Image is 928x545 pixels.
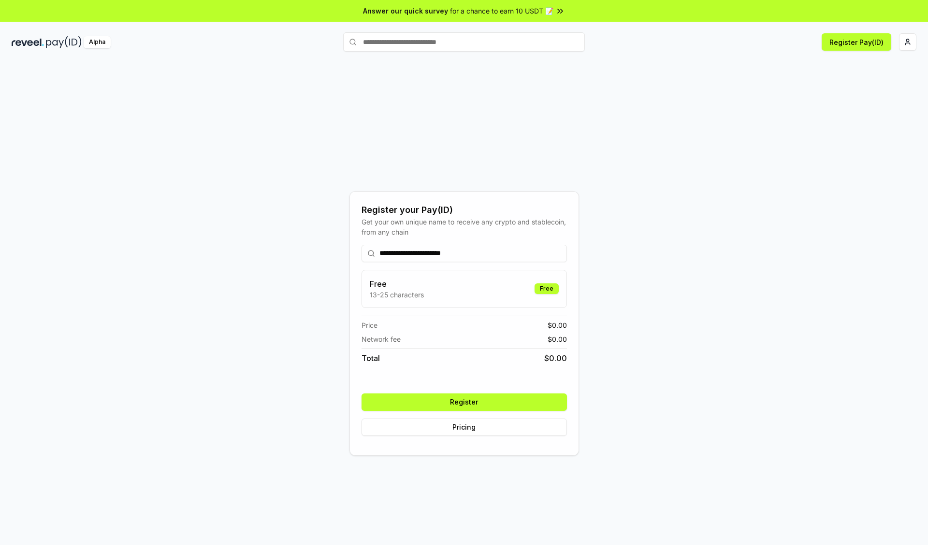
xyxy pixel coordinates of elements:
[548,320,567,330] span: $ 0.00
[362,203,567,217] div: Register your Pay(ID)
[535,283,559,294] div: Free
[370,278,424,290] h3: Free
[363,6,448,16] span: Answer our quick survey
[822,33,891,51] button: Register Pay(ID)
[46,36,82,48] img: pay_id
[548,334,567,344] span: $ 0.00
[544,352,567,364] span: $ 0.00
[362,419,567,436] button: Pricing
[362,352,380,364] span: Total
[12,36,44,48] img: reveel_dark
[450,6,553,16] span: for a chance to earn 10 USDT 📝
[362,320,377,330] span: Price
[362,217,567,237] div: Get your own unique name to receive any crypto and stablecoin, from any chain
[362,334,401,344] span: Network fee
[84,36,111,48] div: Alpha
[362,393,567,411] button: Register
[370,290,424,300] p: 13-25 characters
